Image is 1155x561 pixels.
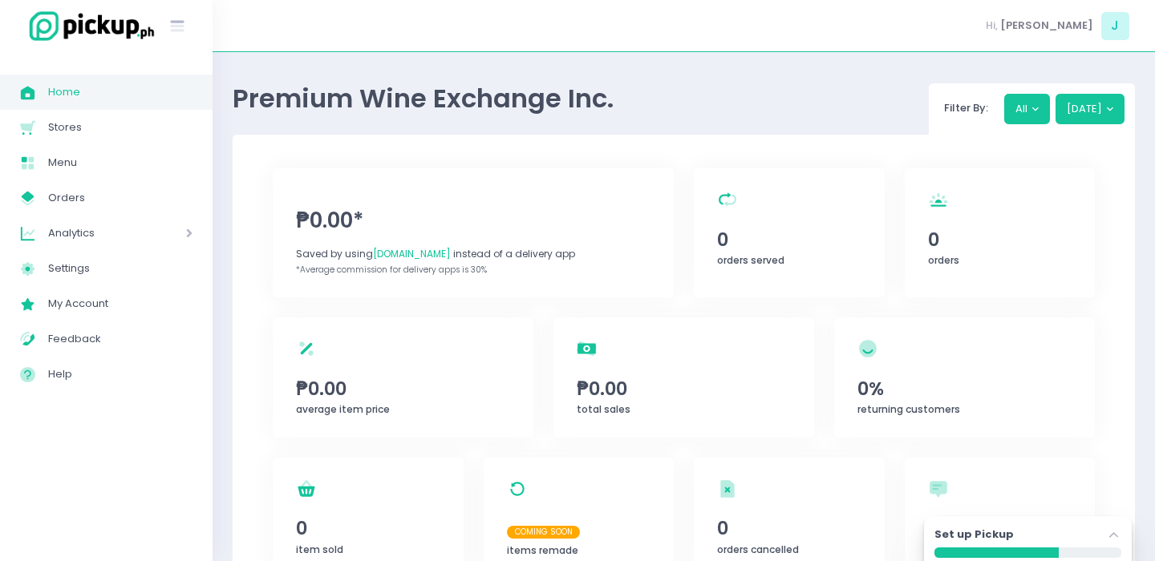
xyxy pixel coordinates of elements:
span: 0 [928,515,1072,542]
span: 0% [857,375,1072,402]
span: Home [48,82,192,103]
div: Saved by using instead of a delivery app [296,247,650,261]
a: 0orders [905,168,1096,297]
span: ₱0.00 [296,375,510,402]
span: Premium Wine Exchange Inc. [233,80,614,116]
span: My Account [48,293,192,314]
a: ₱0.00total sales [553,317,814,438]
span: ₱0.00* [296,205,650,236]
span: 0 [928,226,1072,253]
button: [DATE] [1056,94,1125,124]
span: 0 [717,515,861,542]
span: Analytics [48,223,140,244]
img: logo [20,9,156,43]
span: item sold [296,543,343,556]
span: orders [928,253,959,267]
span: *Average commission for delivery apps is 30% [296,264,487,276]
span: items remade [507,543,578,557]
label: Set up Pickup [934,527,1014,543]
span: [PERSON_NAME] [1000,18,1093,34]
span: Help [48,364,192,385]
button: All [1004,94,1051,124]
span: Hi, [986,18,998,34]
span: total sales [577,402,630,416]
span: Filter By: [939,100,994,115]
span: orders served [717,253,784,267]
span: Feedback [48,329,192,349]
span: Settings [48,258,192,279]
span: Stores [48,117,192,138]
a: 0%returning customers [834,317,1095,438]
span: orders cancelled [717,543,799,556]
span: Coming Soon [507,526,581,539]
span: returning customers [857,402,960,416]
span: ₱0.00 [577,375,791,402]
a: ₱0.00average item price [273,317,533,438]
span: Menu [48,152,192,173]
span: 0 [717,226,861,253]
span: [DOMAIN_NAME] [373,247,451,260]
span: 0 [296,515,440,542]
span: Orders [48,188,192,208]
span: average item price [296,402,390,416]
span: J [1101,12,1129,40]
a: 0orders served [694,168,885,297]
